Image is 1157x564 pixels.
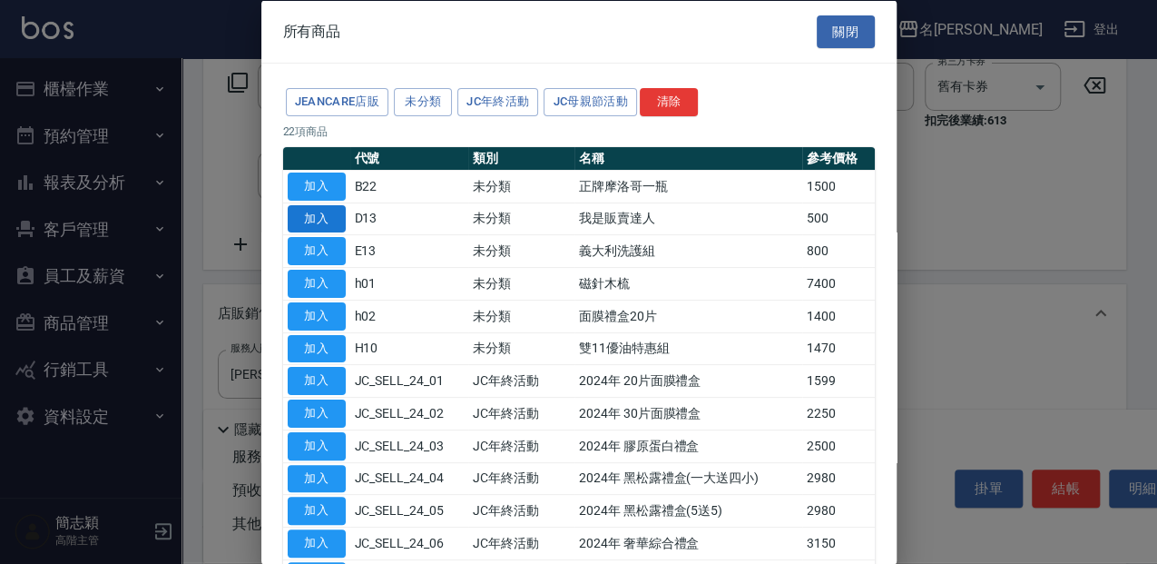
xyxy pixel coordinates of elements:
td: h01 [350,267,469,300]
td: 我是販賣達人 [574,203,802,235]
td: 磁針木梳 [574,267,802,300]
td: h02 [350,300,469,332]
td: 未分類 [468,300,574,332]
td: 2024年 黑松露禮盒(5送5) [574,494,802,527]
td: 1470 [802,332,874,365]
td: JC年終活動 [468,430,574,462]
button: 加入 [288,367,346,395]
td: 義大利洗護組 [574,234,802,267]
td: JC年終活動 [468,494,574,527]
td: JC_SELL_24_02 [350,397,469,430]
td: 未分類 [468,203,574,235]
th: 參考價格 [802,146,874,170]
td: 未分類 [468,267,574,300]
td: E13 [350,234,469,267]
td: B22 [350,170,469,203]
td: JC_SELL_24_01 [350,364,469,397]
button: JC年終活動 [457,88,538,116]
td: JC年終活動 [468,527,574,559]
td: 3150 [802,527,874,559]
button: 加入 [288,334,346,362]
td: 7400 [802,267,874,300]
td: JC_SELL_24_06 [350,527,469,559]
td: 2024年 黑松露禮盒(一大送四小) [574,462,802,495]
button: 加入 [288,270,346,298]
td: D13 [350,203,469,235]
button: 加入 [288,529,346,558]
button: 清除 [640,88,698,116]
td: 2250 [802,397,874,430]
td: 未分類 [468,332,574,365]
p: 22 項商品 [283,123,875,139]
td: JC_SELL_24_05 [350,494,469,527]
button: 加入 [288,431,346,460]
button: 未分類 [394,88,452,116]
td: 500 [802,203,874,235]
td: 面膜禮盒20片 [574,300,802,332]
button: 關閉 [817,15,875,48]
td: 800 [802,234,874,267]
td: 2500 [802,430,874,462]
td: H10 [350,332,469,365]
td: JC_SELL_24_04 [350,462,469,495]
span: 所有商品 [283,22,341,40]
td: 2024年 30片面膜禮盒 [574,397,802,430]
td: 2024年 奢華綜合禮盒 [574,527,802,559]
td: JC年終活動 [468,364,574,397]
td: 1599 [802,364,874,397]
td: 2980 [802,494,874,527]
td: 未分類 [468,234,574,267]
td: 1500 [802,170,874,203]
button: 加入 [288,237,346,265]
th: 類別 [468,146,574,170]
td: JC年終活動 [468,397,574,430]
td: 雙11優油特惠組 [574,332,802,365]
th: 名稱 [574,146,802,170]
td: 2980 [802,462,874,495]
td: JC_SELL_24_03 [350,430,469,462]
td: 2024年 20片面膜禮盒 [574,364,802,397]
button: 加入 [288,172,346,200]
button: 加入 [288,302,346,330]
button: JeanCare店販 [286,88,389,116]
td: 未分類 [468,170,574,203]
td: 1400 [802,300,874,332]
td: 2024年 膠原蛋白禮盒 [574,430,802,462]
button: 加入 [288,400,346,428]
td: 正牌摩洛哥一瓶 [574,170,802,203]
button: JC母親節活動 [544,88,637,116]
th: 代號 [350,146,469,170]
button: 加入 [288,497,346,525]
button: 加入 [288,204,346,233]
td: JC年終活動 [468,462,574,495]
button: 加入 [288,464,346,492]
